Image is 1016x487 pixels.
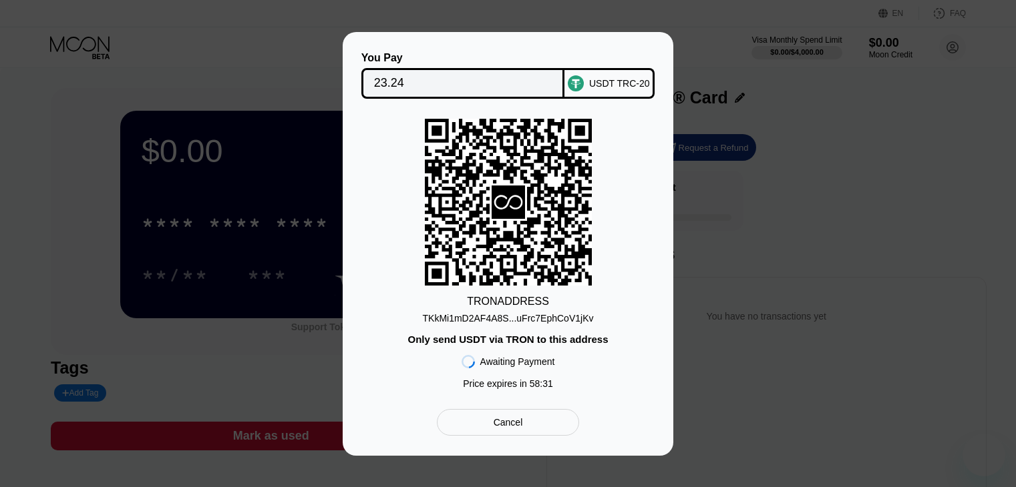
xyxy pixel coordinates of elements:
div: You PayUSDT TRC-20 [363,52,653,99]
div: You Pay [361,52,565,64]
div: USDT TRC-20 [589,78,650,89]
div: Price expires in [463,378,553,389]
div: Cancel [437,409,579,436]
span: 58 : 31 [530,378,553,389]
iframe: Button to launch messaging window [963,434,1005,476]
div: Awaiting Payment [480,356,555,367]
div: TKkMi1mD2AF4A8S...uFrc7EphCoV1jKv [423,313,594,324]
div: TRON ADDRESS [467,296,549,308]
div: Only send USDT via TRON to this address [407,334,608,345]
div: TKkMi1mD2AF4A8S...uFrc7EphCoV1jKv [423,308,594,324]
div: Cancel [494,416,523,428]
